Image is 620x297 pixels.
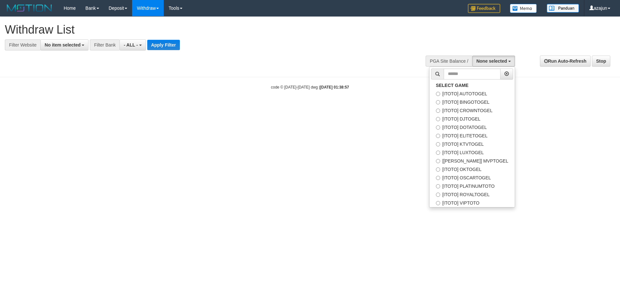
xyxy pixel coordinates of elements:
label: [ITOTO] ELITETOGEL [429,132,515,140]
label: [ITOTO] DJTOGEL [429,115,515,123]
input: [[PERSON_NAME]] MVPTOGEL [436,159,440,163]
img: Button%20Memo.svg [510,4,537,13]
input: [ITOTO] KTVTOGEL [436,142,440,146]
label: [ITOTO] CROWNTOGEL [429,106,515,115]
label: [ITOTO] DOTATOGEL [429,123,515,132]
a: Stop [592,56,610,67]
a: Run Auto-Refresh [540,56,591,67]
b: SELECT GAME [436,83,469,88]
input: [ITOTO] LUXTOGEL [436,151,440,155]
label: [[PERSON_NAME]] MVPTOGEL [429,157,515,165]
input: [ITOTO] BINGOTOGEL [436,100,440,104]
input: [ITOTO] AUTOTOGEL [436,92,440,96]
input: [ITOTO] DOTATOGEL [436,125,440,130]
label: [ITOTO] PLATINUMTOTO [429,182,515,190]
img: Feedback.jpg [468,4,500,13]
label: [ITOTO] KTVTOGEL [429,140,515,148]
label: [ITOTO] OKTOGEL [429,165,515,174]
label: [ITOTO] VIPTOTO [429,199,515,207]
span: - ALL - [124,42,138,48]
button: No item selected [40,39,88,50]
input: [ITOTO] DJTOGEL [436,117,440,121]
button: - ALL - [119,39,146,50]
small: code © [DATE]-[DATE] dwg | [271,85,349,90]
input: [ITOTO] ROYALTOGEL [436,193,440,197]
div: PGA Site Balance / [426,56,472,67]
h1: Withdraw List [5,23,407,36]
input: [ITOTO] PLATINUMTOTO [436,184,440,188]
input: [ITOTO] ELITETOGEL [436,134,440,138]
input: [ITOTO] OSCARTOGEL [436,176,440,180]
input: [ITOTO] OKTOGEL [436,167,440,172]
div: Filter Bank [90,39,119,50]
label: [ITOTO] LUXTOGEL [429,148,515,157]
span: No item selected [45,42,80,48]
input: [ITOTO] CROWNTOGEL [436,109,440,113]
img: panduan.png [547,4,579,13]
label: [ITOTO] BINGOTOGEL [429,98,515,106]
a: SELECT GAME [429,81,515,90]
strong: [DATE] 01:38:57 [320,85,349,90]
label: [ITOTO] OSCARTOGEL [429,174,515,182]
img: MOTION_logo.png [5,3,54,13]
span: None selected [476,58,507,64]
div: Filter Website [5,39,40,50]
label: [ITOTO] ROYALTOGEL [429,190,515,199]
button: Apply Filter [147,40,180,50]
button: None selected [472,56,515,67]
label: [ITOTO] AUTOTOGEL [429,90,515,98]
input: [ITOTO] VIPTOTO [436,201,440,205]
